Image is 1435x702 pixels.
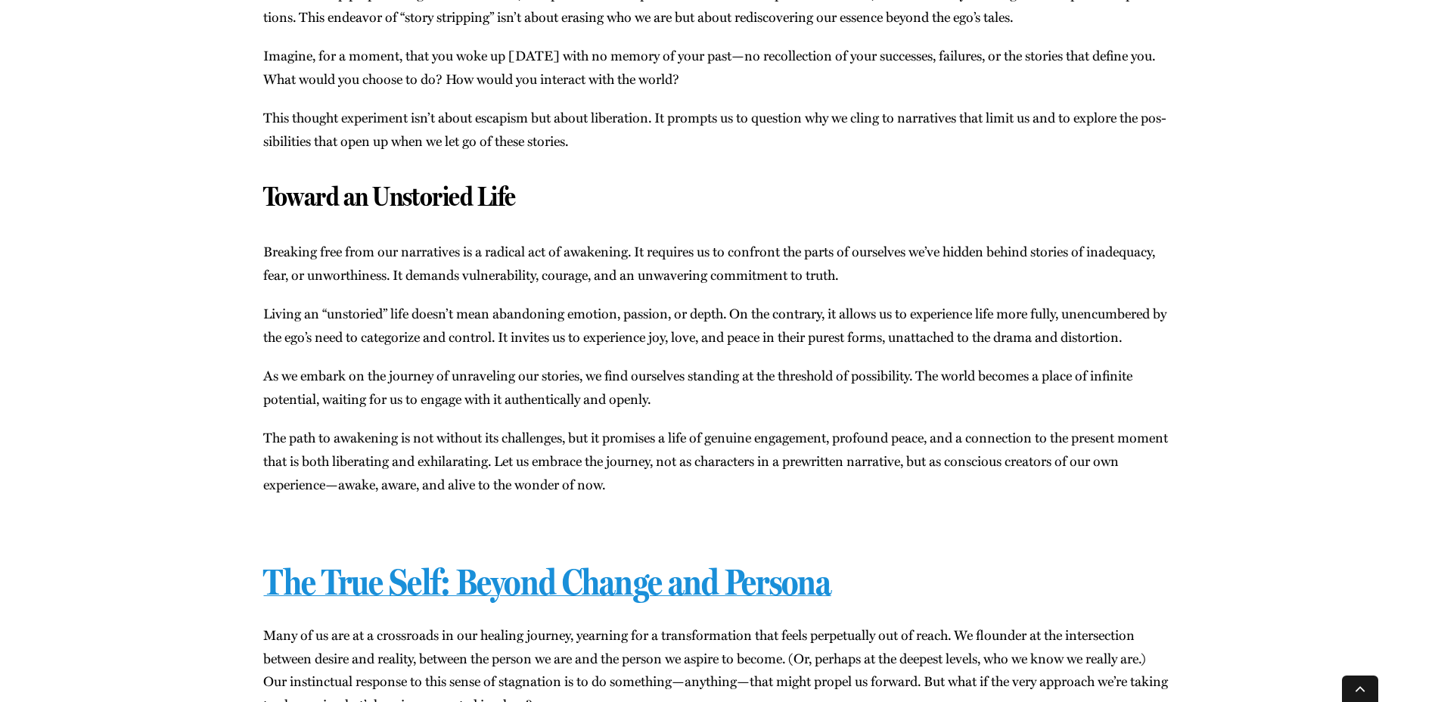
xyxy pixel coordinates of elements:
[263,426,1171,496] p: The path to awak­en­ing is not with­out its chal­lenges, but it promis­es a life of gen­uine enga...
[263,561,831,603] a: The True Self: Beyond Change and Persona
[263,240,1171,287] p: Break­ing free from our nar­ra­tives is a rad­i­cal act of awak­en­ing. It requires us to con­fro...
[263,44,1171,91] p: Imag­ine, for a moment, that you woke up [DATE] with no mem­o­ry of your past—no rec­ol­lec­tion ...
[263,106,1171,153] p: This thought exper­i­ment isn’t about escapism but about lib­er­a­tion. It prompts us to ques­tio...
[263,302,1171,349] p: Liv­ing an “unsto­ried” life does­n’t mean aban­don­ing emo­tion, pas­sion, or depth. On the con­...
[263,364,1171,411] p: As we embark on the jour­ney of unrav­el­ing our sto­ries, we find our­selves stand­ing at the th...
[263,180,1171,213] h3: Toward an Unstoried Life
